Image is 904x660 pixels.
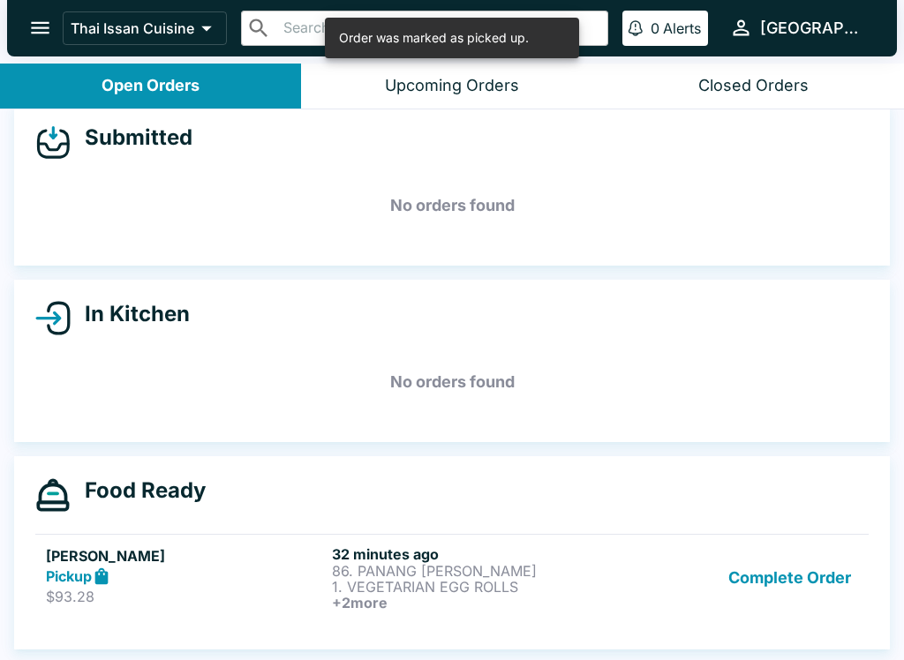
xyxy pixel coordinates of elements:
[278,16,600,41] input: Search orders by name or phone number
[722,9,876,47] button: [GEOGRAPHIC_DATA]
[760,18,869,39] div: [GEOGRAPHIC_DATA]
[698,76,809,96] div: Closed Orders
[339,23,529,53] div: Order was marked as picked up.
[332,545,611,563] h6: 32 minutes ago
[35,174,869,237] h5: No orders found
[63,11,227,45] button: Thai Issan Cuisine
[46,567,92,585] strong: Pickup
[663,19,701,37] p: Alerts
[332,563,611,579] p: 86. PANANG [PERSON_NAME]
[721,545,858,611] button: Complete Order
[102,76,200,96] div: Open Orders
[651,19,659,37] p: 0
[71,477,206,504] h4: Food Ready
[35,534,869,621] a: [PERSON_NAME]Pickup$93.2832 minutes ago86. PANANG [PERSON_NAME]1. VEGETARIAN EGG ROLLS+2moreCompl...
[46,588,325,605] p: $93.28
[18,5,63,50] button: open drawer
[71,124,192,151] h4: Submitted
[71,301,190,327] h4: In Kitchen
[332,579,611,595] p: 1. VEGETARIAN EGG ROLLS
[385,76,519,96] div: Upcoming Orders
[71,19,194,37] p: Thai Issan Cuisine
[35,350,869,414] h5: No orders found
[332,595,611,611] h6: + 2 more
[46,545,325,566] h5: [PERSON_NAME]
